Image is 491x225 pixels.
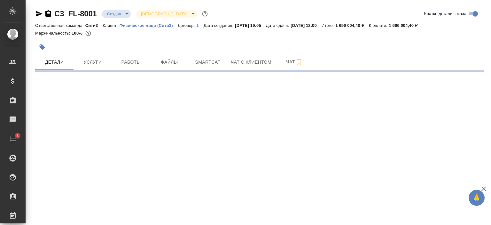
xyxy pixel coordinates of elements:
[85,23,103,28] p: Сити3
[279,58,310,66] span: Чат
[335,23,369,28] p: 1 696 004,40 ₽
[2,131,24,147] a: 3
[44,10,52,18] button: Скопировать ссылку
[120,23,178,28] p: Физическое лицо (Сити3)
[471,191,482,205] span: 🙏
[196,23,203,28] p: 1
[39,58,70,66] span: Детали
[54,9,97,18] a: C3_FL-8001
[105,11,123,17] button: Создан
[35,40,49,54] button: Добавить тэг
[235,23,266,28] p: [DATE] 19:05
[196,22,203,28] a: 1
[369,23,389,28] p: К оплате:
[389,23,422,28] p: 1 696 004,40 ₽
[72,31,84,36] p: 100%
[231,58,271,66] span: Чат с клиентом
[266,23,291,28] p: Дата сдачи:
[84,29,92,37] button: 0.00 RUB;
[139,11,189,17] button: [DEMOGRAPHIC_DATA]
[154,58,185,66] span: Файлы
[35,10,43,18] button: Скопировать ссылку для ЯМессенджера
[201,10,209,18] button: Доп статусы указывают на важность/срочность заказа
[35,31,72,36] p: Маржинальность:
[12,133,22,139] span: 3
[136,10,197,18] div: Создан
[192,58,223,66] span: Smartcat
[102,10,131,18] div: Создан
[35,23,85,28] p: Ответственная команда:
[103,23,119,28] p: Клиент:
[469,190,485,206] button: 🙏
[77,58,108,66] span: Услуги
[204,23,235,28] p: Дата создания:
[116,58,146,66] span: Работы
[295,58,303,66] svg: Подписаться
[291,23,322,28] p: [DATE] 12:00
[178,23,197,28] p: Договор:
[322,23,335,28] p: Итого:
[424,11,466,17] span: Кратко детали заказа
[120,22,178,28] a: Физическое лицо (Сити3)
